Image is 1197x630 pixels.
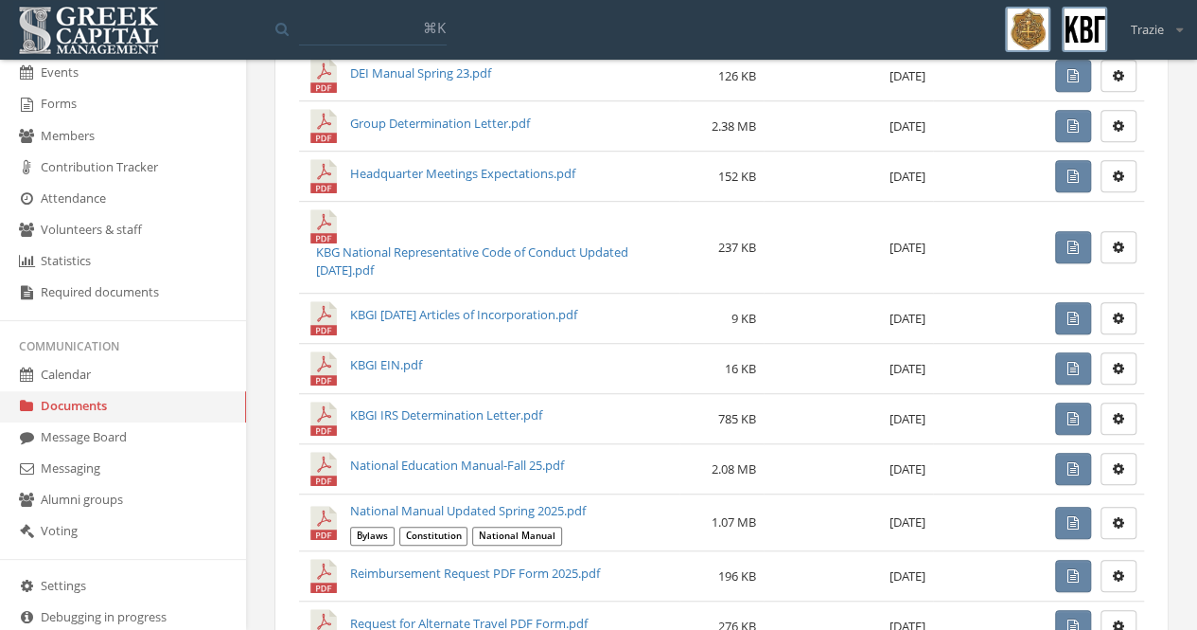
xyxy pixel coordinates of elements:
[725,360,756,377] span: 16 KB
[472,527,562,546] span: National Manual
[889,310,925,327] span: [DATE]
[423,18,446,37] span: ⌘K
[307,402,341,436] img: KBGI IRS Determination Letter.pdf
[889,567,925,585] span: [DATE]
[307,559,341,593] img: Reimbursement Request PDF Form 2025.pdf
[307,301,341,335] img: KBGI 4-19-2013 Articles of Incorporation.pdf
[399,527,468,546] span: Constitution
[307,506,341,540] img: National Manual Updated Spring 2025.pdf
[718,168,756,185] span: 152 KB
[307,59,341,93] img: DEI Manual Spring 23.pdf
[307,351,341,386] img: KBGI EIN.pdf
[350,64,491,81] a: DEI Manual Spring 23.pdf
[889,360,925,377] span: [DATE]
[889,410,925,427] span: [DATE]
[889,460,925,477] span: [DATE]
[718,67,756,84] span: 126 KB
[718,410,756,427] span: 785 KB
[712,117,756,135] span: 2.38 MB
[718,567,756,585] span: 196 KB
[889,239,925,256] span: [DATE]
[889,117,925,135] span: [DATE]
[316,243,628,279] a: KBG National Representative Code of Conduct Updated [DATE].pdf
[472,526,567,543] a: National Manual
[712,513,756,531] span: 1.07 MB
[307,109,341,143] img: Group Determination Letter.pdf
[350,165,575,182] a: Headquarter Meetings Expectations.pdf
[712,460,756,477] span: 2.08 MB
[350,356,422,373] a: KBGI EIN.pdf
[350,526,399,543] a: Bylaws
[307,209,341,243] img: KBG National Representative Code of Conduct Updated July 2022.pdf
[350,565,600,582] a: Reimbursement Request PDF Form 2025.pdf
[1118,7,1183,39] div: Trazie
[889,168,925,185] span: [DATE]
[718,239,756,256] span: 237 KB
[307,159,341,193] img: Headquarter Meetings Expectations.pdf
[350,502,586,519] a: National Manual Updated Spring 2025.pdf
[731,310,756,327] span: 9 KB
[350,306,577,323] a: KBGI [DATE] Articles of Incorporation.pdf
[889,67,925,84] span: [DATE]
[1131,21,1164,39] span: Trazie
[350,115,530,132] a: Group Determination Letter.pdf
[350,527,395,546] span: Bylaws
[350,406,542,423] a: KBGI IRS Determination Letter.pdf
[307,452,341,486] img: National Education Manual-Fall 25.pdf
[350,457,564,474] a: National Education Manual-Fall 25.pdf
[399,526,473,543] a: Constitution
[889,513,925,531] span: [DATE]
